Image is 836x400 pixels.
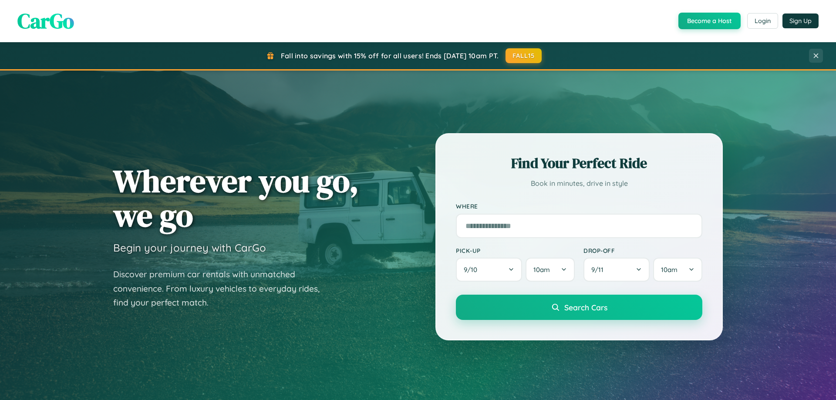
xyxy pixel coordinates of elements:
[653,258,702,282] button: 10am
[17,7,74,35] span: CarGo
[747,13,778,29] button: Login
[583,258,650,282] button: 9/11
[661,266,678,274] span: 10am
[591,266,608,274] span: 9 / 11
[782,13,819,28] button: Sign Up
[281,51,499,60] span: Fall into savings with 15% off for all users! Ends [DATE] 10am PT.
[464,266,482,274] span: 9 / 10
[456,154,702,173] h2: Find Your Perfect Ride
[113,267,331,310] p: Discover premium car rentals with unmatched convenience. From luxury vehicles to everyday rides, ...
[456,295,702,320] button: Search Cars
[113,164,359,232] h1: Wherever you go, we go
[113,241,266,254] h3: Begin your journey with CarGo
[533,266,550,274] span: 10am
[456,203,702,210] label: Where
[456,258,522,282] button: 9/10
[456,247,575,254] label: Pick-up
[583,247,702,254] label: Drop-off
[506,48,542,63] button: FALL15
[456,177,702,190] p: Book in minutes, drive in style
[564,303,607,312] span: Search Cars
[526,258,575,282] button: 10am
[678,13,741,29] button: Become a Host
